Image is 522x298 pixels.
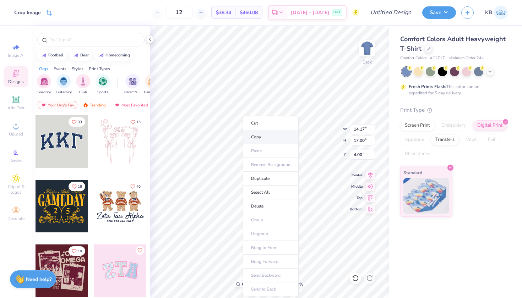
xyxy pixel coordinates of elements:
[124,90,141,95] span: Parent's Weekend
[431,134,459,145] div: Transfers
[485,9,492,17] span: KB
[79,77,87,85] img: Club Image
[96,74,110,95] div: filter for Sports
[40,77,48,85] img: Sorority Image
[79,90,87,95] span: Club
[400,106,508,114] div: Print Type
[76,74,90,95] button: filter button
[69,182,85,191] button: Like
[409,84,446,89] strong: Fresh Prints Flash:
[9,131,23,137] span: Upload
[8,53,25,58] span: Image AI
[39,66,48,72] div: Orgs
[4,184,28,195] span: Clipart & logos
[216,9,231,16] span: $38.34
[144,90,160,95] span: Game Day
[461,134,481,145] div: Vinyl
[365,5,417,20] input: Untitled Design
[243,186,299,199] li: Select All
[11,158,22,163] span: Greek
[437,120,471,131] div: Embroidery
[124,74,141,95] div: filter for Parent's Weekend
[136,246,144,255] button: Like
[291,9,329,16] span: [DATE] - [DATE]
[243,116,299,130] li: Cut
[83,103,88,107] img: trending.gif
[38,90,51,95] span: Sorority
[124,74,141,95] button: filter button
[80,101,109,109] div: Trending
[136,185,141,188] span: 40
[243,172,299,186] li: Duplicate
[403,178,449,214] img: Standard
[473,120,507,131] div: Digital Print
[69,50,92,61] button: bear
[350,184,363,189] span: Middle
[8,79,24,84] span: Designs
[56,74,72,95] button: filter button
[38,101,77,109] div: Your Org's Fav
[333,10,341,15] span: FREE
[350,207,363,212] span: Bottom
[37,74,51,95] button: filter button
[41,53,47,57] img: trend_line.gif
[494,6,508,20] img: Kate Burton
[350,195,363,200] span: Top
[7,105,25,111] span: Add Text
[483,134,500,145] div: Foil
[56,90,72,95] span: Fraternity
[111,101,151,109] div: Most Favorited
[72,66,83,72] div: Styles
[430,55,445,61] span: # C1717
[7,216,25,221] span: Decorate
[400,149,435,159] div: Rhinestones
[48,53,64,57] div: football
[409,83,496,96] div: This color can be expedited for 5 day delivery.
[94,50,133,61] button: homecoming
[54,66,66,72] div: Events
[165,6,193,19] input: – –
[485,6,508,20] a: KB
[99,77,107,85] img: Sports Image
[14,9,41,16] div: Crop Image
[400,35,506,53] span: Comfort Colors Adult Heavyweight T-Shirt
[80,53,89,57] div: bear
[96,74,110,95] button: filter button
[448,55,484,61] span: Minimum Order: 24 +
[114,103,120,107] img: most_fav.gif
[60,77,67,85] img: Fraternity Image
[37,50,67,61] button: football
[400,120,435,131] div: Screen Print
[78,249,82,253] span: 10
[89,66,110,72] div: Print Types
[240,9,258,16] span: $460.08
[144,74,160,95] div: filter for Game Day
[350,173,363,178] span: Center
[105,53,130,57] div: homecoming
[98,53,104,57] img: trend_line.gif
[148,77,156,85] img: Game Day Image
[400,134,429,145] div: Applique
[37,74,51,95] div: filter for Sorority
[56,74,72,95] div: filter for Fraternity
[127,117,144,127] button: Like
[127,182,144,191] button: Like
[243,130,299,144] li: Copy
[76,74,90,95] div: filter for Club
[422,6,456,19] button: Save
[400,55,426,61] span: Comfort Colors
[78,185,82,188] span: 18
[49,36,140,43] input: Try "Alpha"
[78,120,82,124] span: 33
[360,41,374,55] img: Back
[403,169,422,176] span: Standard
[144,74,160,95] button: filter button
[41,103,47,107] img: most_fav.gif
[26,276,51,283] strong: Need help?
[69,117,85,127] button: Like
[73,53,79,57] img: trend_line.gif
[129,77,137,85] img: Parent's Weekend Image
[97,90,108,95] span: Sports
[69,246,85,256] button: Like
[363,59,372,65] div: Back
